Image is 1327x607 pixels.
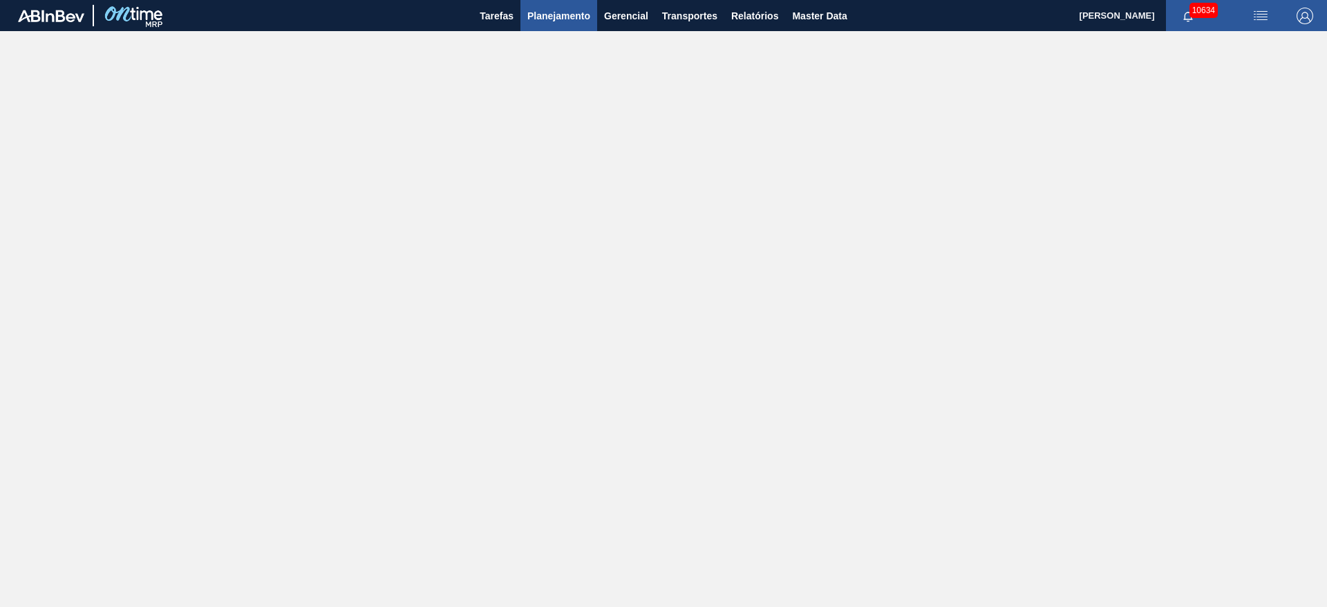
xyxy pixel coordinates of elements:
span: Gerencial [604,8,648,24]
button: Notificações [1166,6,1210,26]
span: Tarefas [480,8,514,24]
span: Master Data [792,8,847,24]
img: Logout [1297,8,1313,24]
span: 10634 [1189,3,1218,18]
img: userActions [1252,8,1269,24]
img: TNhmsLtSVTkK8tSr43FrP2fwEKptu5GPRR3wAAAABJRU5ErkJggg== [18,10,84,22]
span: Planejamento [527,8,590,24]
span: Transportes [662,8,717,24]
span: Relatórios [731,8,778,24]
